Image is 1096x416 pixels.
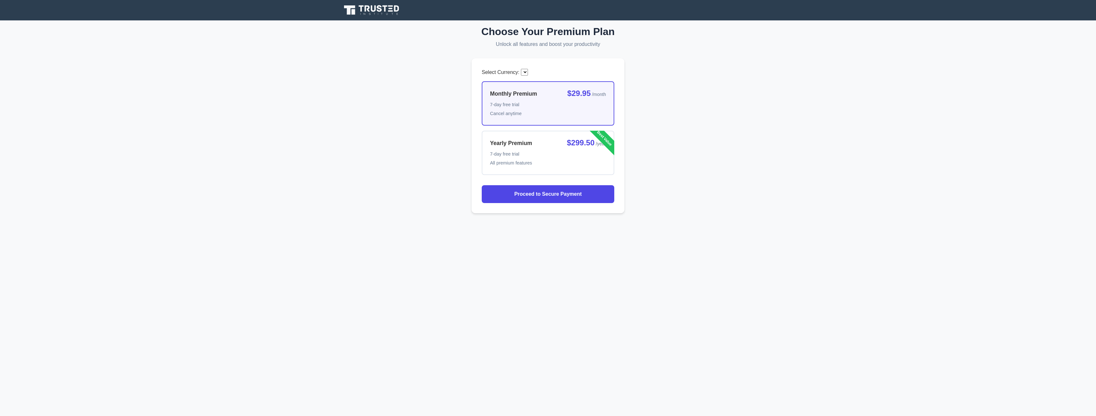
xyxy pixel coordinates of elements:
[592,91,606,98] span: /month
[472,40,624,48] p: Unlock all features and boost your productivity
[567,90,591,97] span: $29.95
[490,159,606,167] span: All premium features
[567,139,595,147] span: $299.50
[490,101,606,108] span: 7-day free trial
[587,120,622,156] div: Best Value
[472,26,624,38] h1: Choose Your Premium Plan
[514,190,582,198] span: Proceed to Secure Payment
[490,150,606,158] span: 7-day free trial
[490,139,532,147] span: Yearly Premium
[490,110,606,117] span: Cancel anytime
[490,90,537,98] span: Monthly Premium
[482,185,614,203] button: Proceed to Secure Payment
[596,140,606,148] span: /year
[482,69,519,76] label: Select Currency:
